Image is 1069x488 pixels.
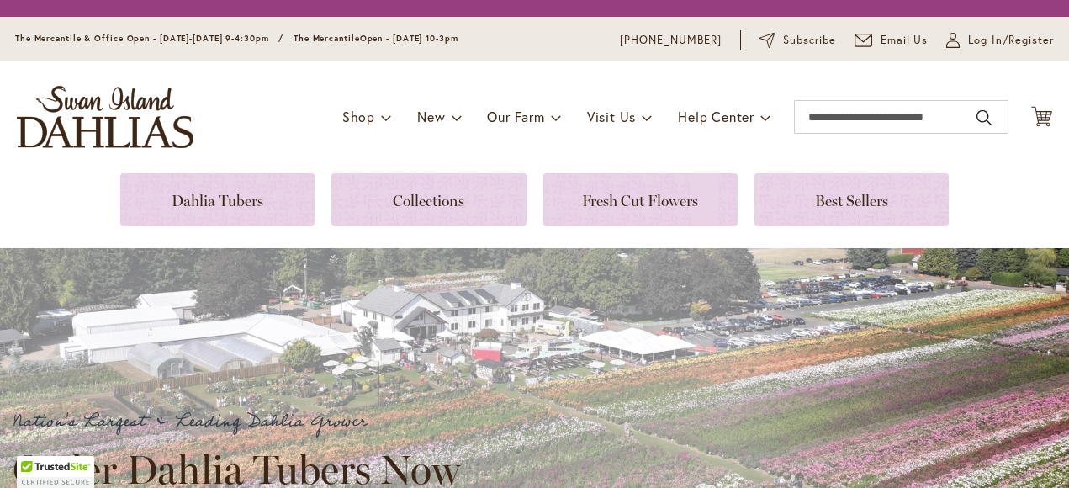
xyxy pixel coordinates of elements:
[17,86,193,148] a: store logo
[855,32,929,49] a: Email Us
[15,33,360,44] span: The Mercantile & Office Open - [DATE]-[DATE] 9-4:30pm / The Mercantile
[976,104,992,131] button: Search
[968,32,1054,49] span: Log In/Register
[13,408,475,436] p: Nation's Largest & Leading Dahlia Grower
[417,108,445,125] span: New
[946,32,1054,49] a: Log In/Register
[620,32,722,49] a: [PHONE_NUMBER]
[678,108,754,125] span: Help Center
[783,32,836,49] span: Subscribe
[487,108,544,125] span: Our Farm
[587,108,636,125] span: Visit Us
[17,456,94,488] div: TrustedSite Certified
[360,33,458,44] span: Open - [DATE] 10-3pm
[881,32,929,49] span: Email Us
[759,32,836,49] a: Subscribe
[342,108,375,125] span: Shop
